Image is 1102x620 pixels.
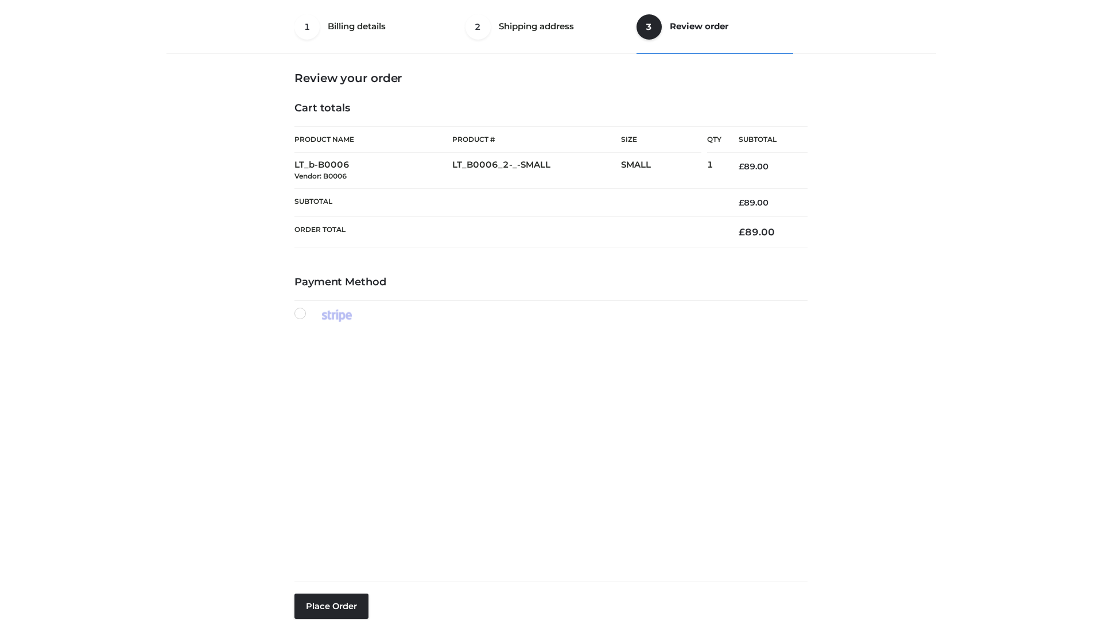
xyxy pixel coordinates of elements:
button: Place order [294,594,368,619]
span: £ [739,226,745,238]
span: £ [739,161,744,172]
td: SMALL [621,153,707,189]
h4: Cart totals [294,102,808,115]
bdi: 89.00 [739,226,775,238]
th: Subtotal [721,127,808,153]
th: Order Total [294,217,721,247]
h3: Review your order [294,71,808,85]
span: £ [739,197,744,208]
bdi: 89.00 [739,197,769,208]
td: LT_B0006_2-_-SMALL [452,153,621,189]
bdi: 89.00 [739,161,769,172]
th: Subtotal [294,188,721,216]
iframe: Secure payment input frame [292,320,805,572]
th: Size [621,127,701,153]
th: Product Name [294,126,452,153]
small: Vendor: B0006 [294,172,347,180]
th: Qty [707,126,721,153]
td: LT_b-B0006 [294,153,452,189]
td: 1 [707,153,721,189]
th: Product # [452,126,621,153]
h4: Payment Method [294,276,808,289]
